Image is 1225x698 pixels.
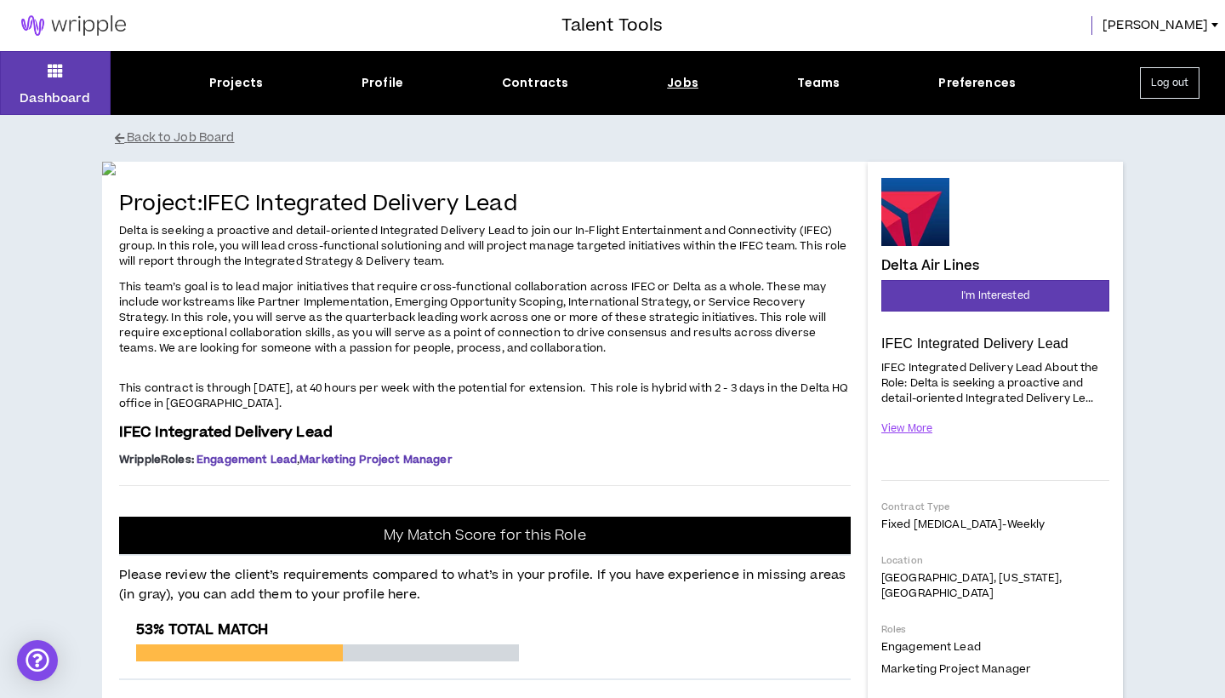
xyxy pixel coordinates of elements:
div: Profile [362,74,403,92]
p: Location [881,554,1109,567]
span: This team’s goal is to lead major initiatives that require cross-functional collaboration across ... [119,279,826,356]
div: Open Intercom Messenger [17,640,58,681]
span: Delta is seeking a proactive and detail-oriented Integrated Delivery Lead to join our In-Flight E... [119,223,847,269]
img: If5NRre97O0EyGp9LF2GTzGWhqxOdcSwmBf3ATVg.jpg [102,162,868,175]
div: Contracts [502,74,568,92]
span: This contract is through [DATE], at 40 hours per week with the potential for extension. This role... [119,380,849,411]
button: Log out [1140,67,1199,99]
button: View More [881,414,932,443]
span: 53% Total Match [136,620,268,640]
p: Please review the client’s requirements compared to what’s in your profile. If you have experienc... [119,556,851,604]
h4: Project: IFEC Integrated Delivery Lead [119,192,851,217]
span: I'm Interested [961,288,1029,304]
div: Projects [209,74,263,92]
h3: Talent Tools [561,13,663,38]
p: Roles [881,623,1109,636]
p: [GEOGRAPHIC_DATA], [US_STATE], [GEOGRAPHIC_DATA] [881,570,1109,601]
button: Back to Job Board [115,123,1136,153]
button: I'm Interested [881,280,1109,312]
p: , [119,453,851,466]
span: Marketing Project Manager [299,452,453,467]
p: Contract Type [881,501,1109,513]
span: Fixed [MEDICAL_DATA] - weekly [881,517,1045,532]
div: Preferences [938,74,1016,92]
span: Engagement Lead [197,452,297,467]
p: IFEC Integrated Delivery Lead About the Role: Delta is seeking a proactive and detail-oriented In... [881,358,1109,407]
p: IFEC Integrated Delivery Lead [881,335,1109,352]
span: Marketing Project Manager [881,661,1031,677]
span: IFEC Integrated Delivery Lead [119,422,333,443]
span: Wripple Roles : [119,452,194,467]
p: Dashboard [20,89,90,107]
h4: Delta Air Lines [881,258,979,273]
span: Engagement Lead [881,639,981,655]
span: [PERSON_NAME] [1102,16,1208,35]
div: Teams [797,74,840,92]
p: My Match Score for this Role [384,527,585,544]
